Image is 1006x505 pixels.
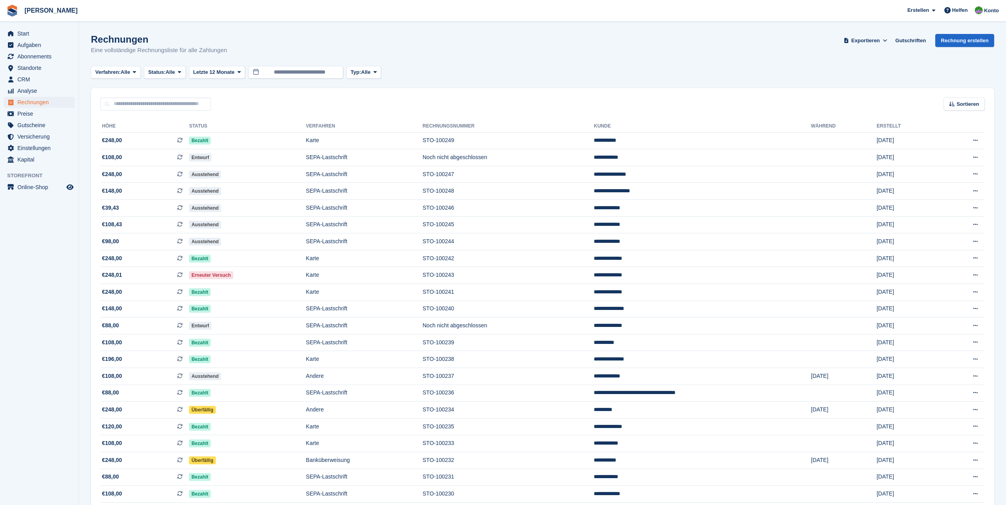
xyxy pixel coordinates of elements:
a: menu [4,39,75,51]
td: STO-100232 [423,452,594,469]
span: Kapital [17,154,65,165]
td: SEPA-Lastschrift [306,317,423,334]
span: Bezahlt [189,439,211,447]
span: Überfällig [189,456,215,464]
td: [DATE] [877,284,941,301]
span: Helfen [952,6,968,14]
span: €108,00 [102,338,122,347]
span: Ausstehend [189,204,221,212]
a: Speisekarte [4,182,75,193]
a: menu [4,74,75,85]
td: [DATE] [877,250,941,267]
span: Ausstehend [189,238,221,246]
td: [DATE] [877,418,941,435]
td: Karte [306,418,423,435]
td: [DATE] [811,452,877,469]
span: €88,00 [102,321,119,330]
td: SEPA-Lastschrift [306,149,423,166]
td: [DATE] [877,385,941,402]
td: SEPA-Lastschrift [306,233,423,250]
a: menu [4,51,75,62]
td: STO-100243 [423,267,594,284]
span: Bezahlt [189,305,211,313]
a: [PERSON_NAME] [21,4,81,17]
span: Ausstehend [189,171,221,178]
a: menu [4,28,75,39]
span: Bezahlt [189,288,211,296]
span: Status: [148,68,166,76]
td: [DATE] [877,452,941,469]
span: Konto [984,7,999,15]
span: €248,00 [102,288,122,296]
span: Entwurf [189,154,211,161]
a: menu [4,143,75,154]
span: €108,00 [102,490,122,498]
span: Ausstehend [189,372,221,380]
td: STO-100236 [423,385,594,402]
span: Bezahlt [189,389,211,397]
td: Karte [306,267,423,284]
td: [DATE] [877,351,941,368]
span: €39,43 [102,204,119,212]
td: Andere [306,402,423,419]
h1: Rechnungen [91,34,227,45]
a: menu [4,97,75,108]
a: menu [4,120,75,131]
span: Letzte 12 Monate [193,68,235,76]
span: Erneuter Versuch [189,271,233,279]
span: Bezahlt [189,137,211,145]
th: Kunde [594,120,811,133]
span: €108,00 [102,153,122,161]
td: Karte [306,132,423,149]
td: SEPA-Lastschrift [306,300,423,317]
span: €148,00 [102,187,122,195]
td: STO-100239 [423,334,594,351]
span: €248,00 [102,254,122,263]
td: Karte [306,250,423,267]
td: STO-100245 [423,216,594,233]
td: [DATE] [877,233,941,250]
td: [DATE] [877,183,941,200]
span: €248,00 [102,170,122,178]
td: [DATE] [877,200,941,217]
td: [DATE] [877,132,941,149]
button: Status: Alle [144,66,186,79]
span: Bezahlt [189,355,211,363]
td: [DATE] [877,149,941,166]
td: SEPA-Lastschrift [306,385,423,402]
span: Start [17,28,65,39]
button: Exportieren [842,34,889,47]
span: €108,00 [102,439,122,447]
a: menu [4,85,75,96]
td: SEPA-Lastschrift [306,166,423,183]
span: €248,01 [102,271,122,279]
button: Letzte 12 Monate [189,66,245,79]
span: Entwurf [189,322,211,330]
a: menu [4,62,75,73]
td: STO-100247 [423,166,594,183]
td: [DATE] [877,368,941,385]
td: STO-100242 [423,250,594,267]
span: €108,00 [102,372,122,380]
td: SEPA-Lastschrift [306,469,423,486]
th: Status [189,120,306,133]
p: Eine vollständige Rechnungsliste für alle Zahlungen [91,46,227,55]
span: €88,00 [102,389,119,397]
td: SEPA-Lastschrift [306,216,423,233]
td: SEPA-Lastschrift [306,334,423,351]
a: menu [4,154,75,165]
td: STO-100241 [423,284,594,301]
span: Alle [121,68,130,76]
td: [DATE] [877,216,941,233]
td: [DATE] [877,469,941,486]
span: Aufgaben [17,39,65,51]
td: [DATE] [811,402,877,419]
span: €248,00 [102,136,122,145]
td: [DATE] [877,486,941,503]
span: €98,00 [102,237,119,246]
td: [DATE] [877,334,941,351]
a: menu [4,131,75,142]
td: SEPA-Lastschrift [306,200,423,217]
button: Typ: Alle [346,66,381,79]
span: Standorte [17,62,65,73]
